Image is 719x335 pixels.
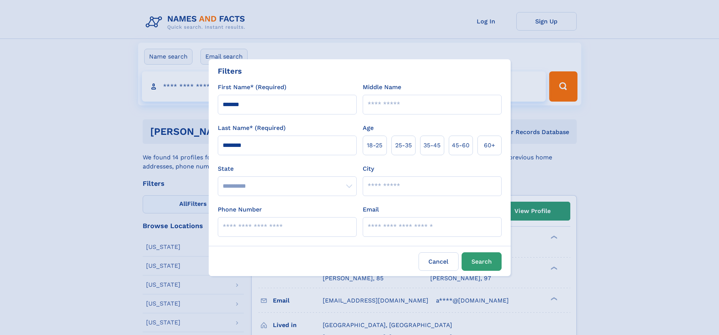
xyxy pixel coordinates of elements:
span: 25‑35 [395,141,412,150]
label: Middle Name [363,83,401,92]
button: Search [462,252,502,271]
div: Filters [218,65,242,77]
span: 60+ [484,141,495,150]
label: Cancel [419,252,459,271]
label: Last Name* (Required) [218,124,286,133]
label: First Name* (Required) [218,83,286,92]
label: Phone Number [218,205,262,214]
label: Age [363,124,374,133]
label: City [363,164,374,173]
span: 35‑45 [423,141,440,150]
span: 45‑60 [452,141,470,150]
label: Email [363,205,379,214]
label: State [218,164,357,173]
span: 18‑25 [367,141,382,150]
